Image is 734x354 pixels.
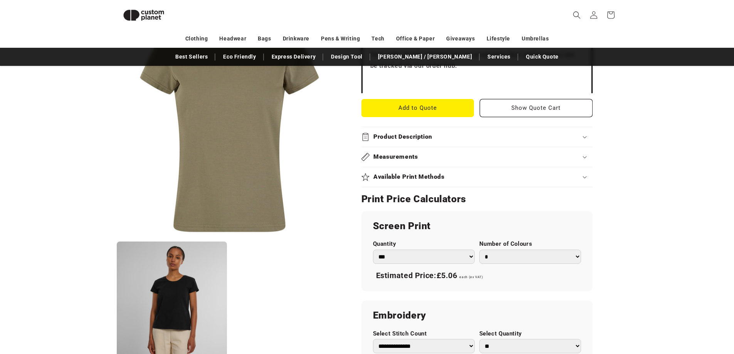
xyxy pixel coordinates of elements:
h2: Screen Print [373,220,581,232]
a: Eco Friendly [219,50,260,64]
a: Headwear [219,32,246,45]
button: Show Quote Cart [480,99,593,117]
a: Office & Paper [396,32,435,45]
img: Custom Planet [117,3,171,27]
button: Add to Quote [361,99,474,117]
label: Number of Colours [479,240,581,248]
a: Bags [258,32,271,45]
h2: Print Price Calculators [361,193,593,205]
a: Design Tool [327,50,366,64]
a: Giveaways [446,32,475,45]
span: £5.06 [437,271,457,280]
strong: Ordering is easy. Approve your quote and visual online then tap to pay. Your order moves straight... [370,40,582,70]
a: Tech [371,32,384,45]
label: Select Quantity [479,330,581,337]
summary: Product Description [361,127,593,147]
h2: Measurements [373,153,418,161]
a: [PERSON_NAME] / [PERSON_NAME] [374,50,476,64]
a: Clothing [185,32,208,45]
label: Quantity [373,240,475,248]
h2: Embroidery [373,309,581,322]
iframe: Chat Widget [695,317,734,354]
a: Best Sellers [171,50,212,64]
span: each (ex VAT) [459,275,483,279]
a: Quick Quote [522,50,563,64]
summary: Search [568,7,585,23]
summary: Measurements [361,147,593,167]
h2: Product Description [373,133,432,141]
a: Lifestyle [487,32,510,45]
a: Drinkware [283,32,309,45]
a: Services [484,50,514,64]
a: Express Delivery [268,50,320,64]
a: Umbrellas [522,32,549,45]
summary: Available Print Methods [361,167,593,187]
a: Pens & Writing [321,32,360,45]
iframe: Customer reviews powered by Trustpilot [370,78,584,86]
label: Select Stitch Count [373,330,475,337]
div: Estimated Price: [373,268,581,284]
h2: Available Print Methods [373,173,445,181]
